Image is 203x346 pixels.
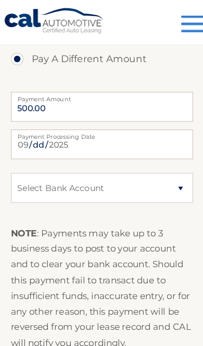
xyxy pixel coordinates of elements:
[16,7,104,33] a: Cal Automotive
[22,113,182,122] label: Payment Processing Date
[171,14,193,31] button: Menu
[22,80,182,89] label: Payment Amount
[22,113,182,139] input: Payment Date
[22,41,182,62] label: Pay A Different Amount
[22,197,182,307] p: : Payments may take up to 3 business days to post to your account and to clear your bank account....
[22,199,45,209] strong: NOTE
[22,80,182,106] input: Payment Amount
